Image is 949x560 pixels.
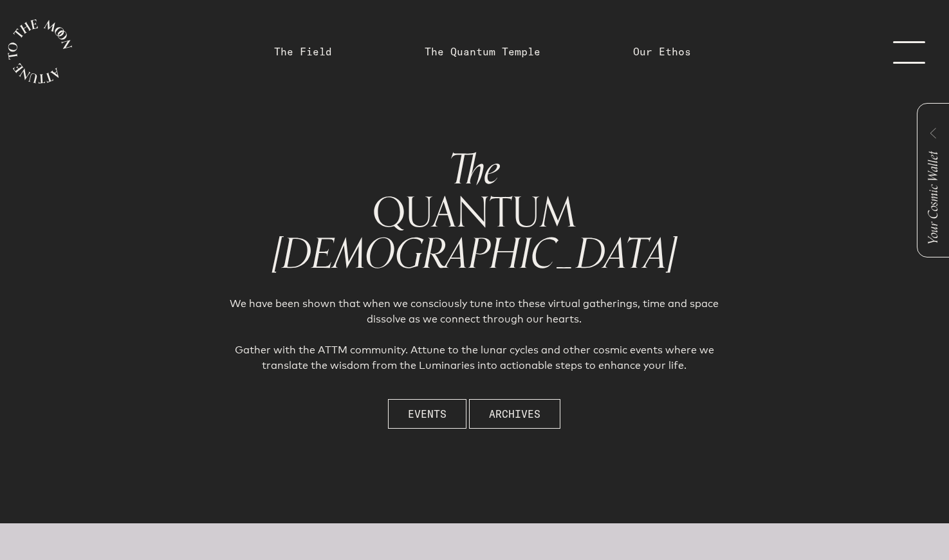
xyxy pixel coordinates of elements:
[489,406,540,422] span: Archives
[425,44,540,59] a: The Quantum Temple
[923,151,944,245] span: Your Cosmic Wallet
[274,44,332,59] a: The Field
[469,399,560,429] button: Archives
[272,221,677,288] span: [DEMOGRAPHIC_DATA]
[223,296,726,373] h2: We have been shown that when we consciously tune into these virtual gatherings, time and space di...
[388,399,466,429] button: Events
[448,136,501,204] span: The
[408,406,447,422] span: Events
[223,148,726,275] h1: QUANTUM
[633,44,691,59] a: Our Ethos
